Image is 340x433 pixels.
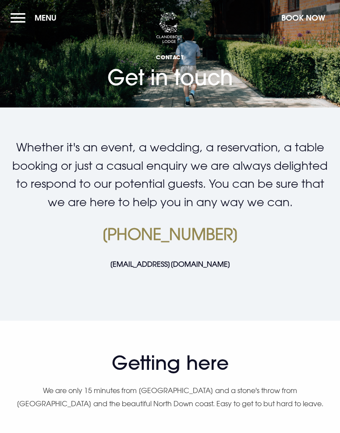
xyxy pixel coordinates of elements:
[156,13,182,43] img: Clandeboye Lodge
[11,384,329,411] p: We are only 15 minutes from [GEOGRAPHIC_DATA] and a stone's throw from [GEOGRAPHIC_DATA] and the ...
[11,8,61,27] button: Menu
[102,225,239,243] a: [PHONE_NUMBER]
[107,54,233,61] span: Contact
[110,260,230,268] a: [EMAIL_ADDRESS][DOMAIN_NAME]
[35,13,57,23] span: Menu
[277,8,329,27] button: Book Now
[11,138,329,211] p: Whether it's an event, a wedding, a reservation, a table booking or just a casual enquiry we are ...
[11,351,329,375] h2: Getting here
